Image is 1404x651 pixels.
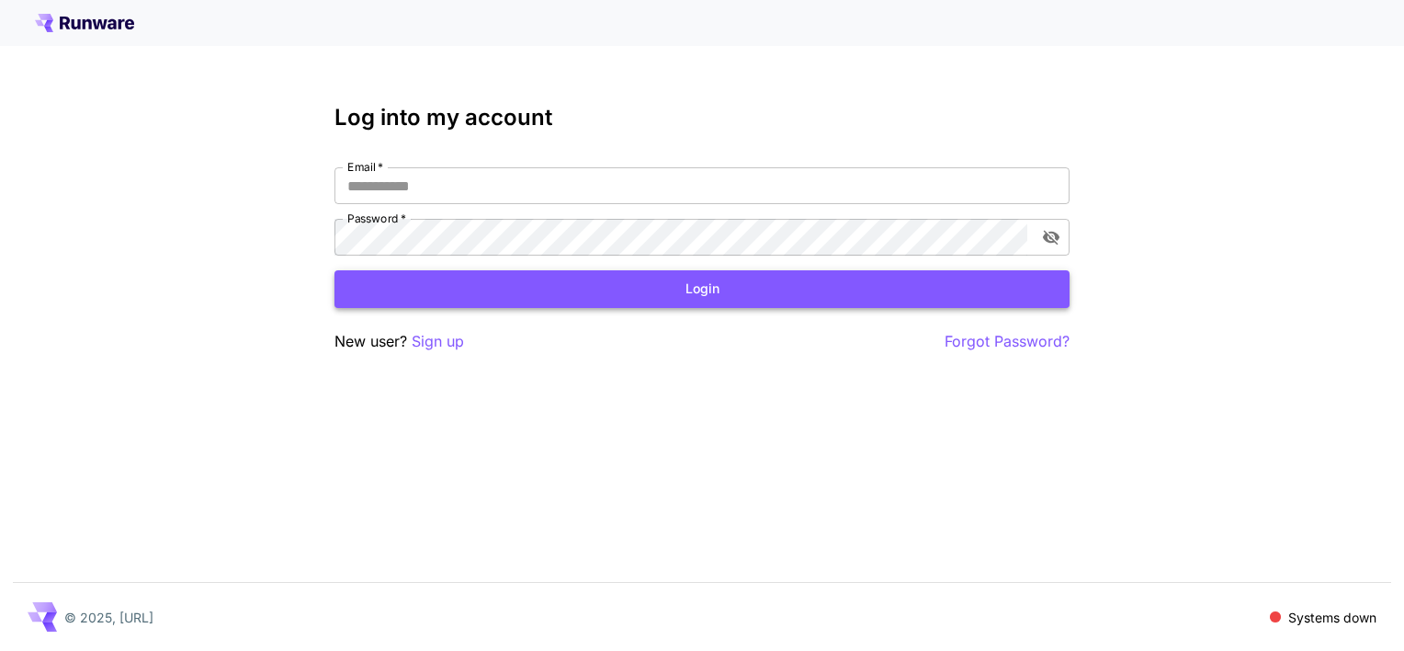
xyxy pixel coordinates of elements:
[347,159,383,175] label: Email
[945,330,1070,353] button: Forgot Password?
[347,211,406,226] label: Password
[334,330,464,353] p: New user?
[334,270,1070,308] button: Login
[334,105,1070,131] h3: Log into my account
[64,608,153,627] p: © 2025, [URL]
[1035,221,1068,254] button: toggle password visibility
[412,330,464,353] button: Sign up
[1288,608,1376,627] p: Systems down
